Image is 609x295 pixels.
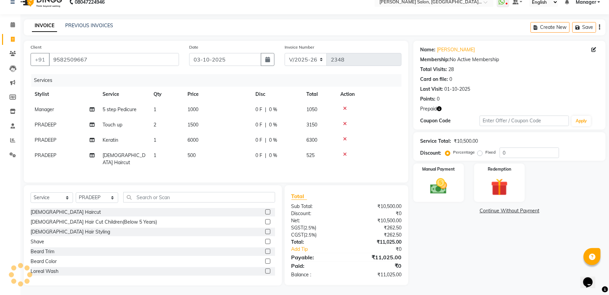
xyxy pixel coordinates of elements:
[98,87,149,102] th: Service
[31,209,101,216] div: [DEMOGRAPHIC_DATA] Haircut
[35,137,56,143] span: PRADEEP
[306,152,315,158] span: 525
[336,87,401,102] th: Action
[154,137,156,143] span: 1
[437,46,475,53] a: [PERSON_NAME]
[346,217,407,224] div: ₹10,500.00
[31,219,157,226] div: [DEMOGRAPHIC_DATA] Hair Cut Children(Below 5 Years)
[486,176,514,198] img: _gift.svg
[285,44,314,50] label: Invoice Number
[420,138,451,145] div: Service Total:
[286,231,346,239] div: ( )
[291,225,304,231] span: SGST
[65,22,113,29] a: PREVIOUS INVOICES
[356,246,407,253] div: ₹0
[31,258,57,265] div: Beard Color
[448,66,454,73] div: 28
[531,22,570,33] button: Create New
[31,53,50,66] button: +91
[183,87,251,102] th: Price
[35,106,54,112] span: Manager
[306,122,317,128] span: 3150
[154,106,156,112] span: 1
[187,106,198,112] span: 1000
[286,262,346,270] div: Paid:
[154,122,156,128] span: 2
[305,232,316,238] span: 2.5%
[346,262,407,270] div: ₹0
[269,121,277,128] span: 0 %
[420,66,447,73] div: Total Visits:
[255,152,262,159] span: 0 F
[265,121,266,128] span: |
[420,150,441,157] div: Discount:
[346,253,407,261] div: ₹11,025.00
[31,248,54,255] div: Beard Trim
[265,106,266,113] span: |
[31,44,41,50] label: Client
[420,105,437,112] span: Prepaid
[454,138,478,145] div: ₹10,500.00
[420,96,435,103] div: Points:
[31,87,98,102] th: Stylist
[286,203,346,210] div: Sub Total:
[425,176,453,196] img: _cash.svg
[255,137,262,144] span: 0 F
[346,271,407,278] div: ₹11,025.00
[31,228,110,236] div: [DEMOGRAPHIC_DATA] Hair Styling
[306,137,317,143] span: 6300
[149,87,183,102] th: Qty
[286,224,346,231] div: ( )
[420,56,599,63] div: No Active Membership
[103,106,137,112] span: 5 step Pedicure
[187,122,198,128] span: 1500
[291,232,304,238] span: CGST
[269,106,277,113] span: 0 %
[572,22,596,33] button: Save
[346,210,407,217] div: ₹0
[420,117,480,124] div: Coupon Code
[123,192,275,203] input: Search or Scan
[103,152,145,166] span: [DEMOGRAPHIC_DATA] Haircut
[286,246,357,253] a: Add Tip
[189,44,198,50] label: Date
[286,210,346,217] div: Discount:
[35,122,56,128] span: PRADEEP
[306,106,317,112] span: 1050
[154,152,156,158] span: 1
[286,271,346,278] div: Balance :
[305,225,315,230] span: 2.5%
[265,137,266,144] span: |
[255,106,262,113] span: 0 F
[286,253,346,261] div: Payable:
[420,76,448,83] div: Card on file:
[31,238,44,245] div: Shave
[269,152,277,159] span: 0 %
[31,74,407,87] div: Services
[255,121,262,128] span: 0 F
[572,116,591,126] button: Apply
[187,137,198,143] span: 6000
[422,166,455,172] label: Manual Payment
[286,239,346,246] div: Total:
[49,53,179,66] input: Search by Name/Mobile/Email/Code
[103,137,118,143] span: Keratin
[580,268,602,288] iframe: chat widget
[286,217,346,224] div: Net:
[420,56,450,63] div: Membership:
[302,87,336,102] th: Total
[31,268,58,275] div: Loreal Wash
[488,166,511,172] label: Redemption
[35,152,56,158] span: PRADEEP
[480,116,569,126] input: Enter Offer / Coupon Code
[187,152,196,158] span: 500
[346,203,407,210] div: ₹10,500.00
[444,86,470,93] div: 01-10-2025
[420,46,435,53] div: Name:
[449,76,452,83] div: 0
[346,224,407,231] div: ₹262.50
[437,96,440,103] div: 0
[420,86,443,93] div: Last Visit:
[485,149,496,155] label: Fixed
[346,231,407,239] div: ₹262.50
